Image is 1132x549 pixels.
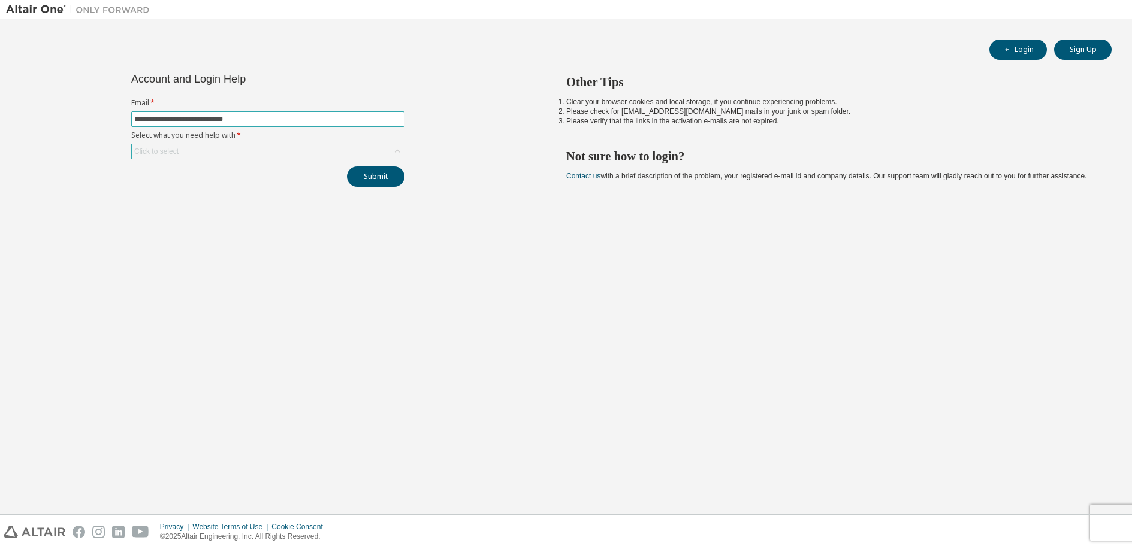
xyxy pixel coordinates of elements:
li: Please check for [EMAIL_ADDRESS][DOMAIN_NAME] mails in your junk or spam folder. [566,107,1090,116]
h2: Other Tips [566,74,1090,90]
div: Click to select [132,144,404,159]
img: altair_logo.svg [4,526,65,538]
img: youtube.svg [132,526,149,538]
div: Account and Login Help [131,74,350,84]
h2: Not sure how to login? [566,148,1090,164]
li: Please verify that the links in the activation e-mails are not expired. [566,116,1090,126]
label: Select what you need help with [131,131,404,140]
div: Click to select [134,147,179,156]
div: Cookie Consent [271,522,330,532]
button: Sign Up [1054,40,1112,60]
div: Privacy [160,522,192,532]
label: Email [131,98,404,108]
img: linkedin.svg [112,526,125,538]
button: Login [989,40,1047,60]
button: Submit [347,166,404,187]
img: instagram.svg [92,526,105,538]
span: with a brief description of the problem, your registered e-mail id and company details. Our suppo... [566,172,1086,180]
a: Contact us [566,172,600,180]
img: Altair One [6,4,156,16]
div: Website Terms of Use [192,522,271,532]
p: © 2025 Altair Engineering, Inc. All Rights Reserved. [160,532,330,542]
li: Clear your browser cookies and local storage, if you continue experiencing problems. [566,97,1090,107]
img: facebook.svg [73,526,85,538]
